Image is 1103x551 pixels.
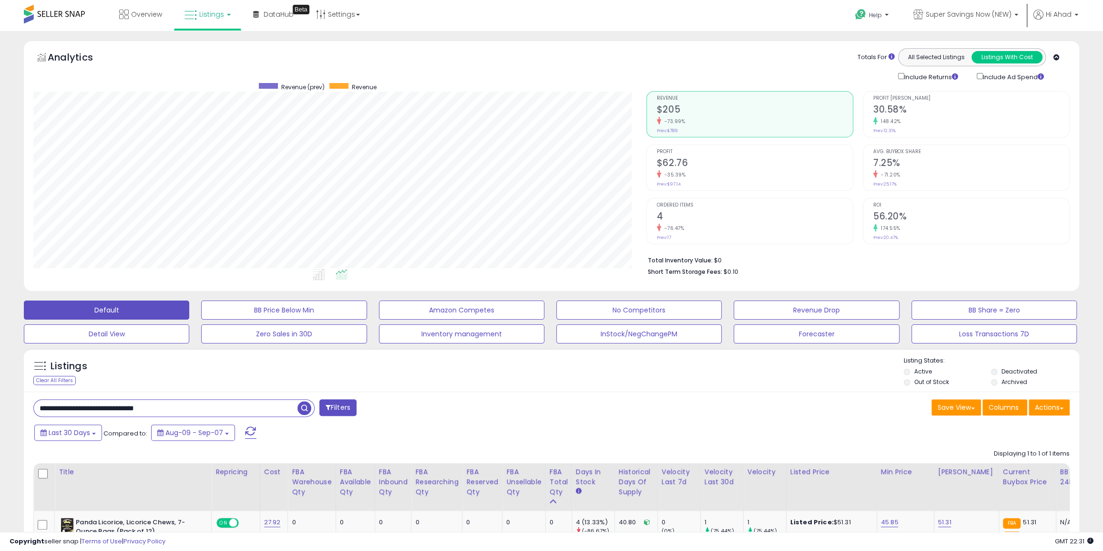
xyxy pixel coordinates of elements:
[657,128,678,134] small: Prev: $789
[340,467,371,497] div: FBA Available Qty
[790,518,869,527] div: $51.31
[994,449,1070,458] div: Displaying 1 to 1 of 1 items
[151,425,235,441] button: Aug-09 - Sep-07
[10,537,165,546] div: seller snap | |
[914,378,949,386] label: Out of Stock
[790,467,873,477] div: Listed Price
[292,467,331,497] div: FBA Warehouse Qty
[1003,467,1052,487] div: Current Buybox Price
[971,51,1042,63] button: Listings With Cost
[1060,518,1092,527] div: N/A
[24,301,189,320] button: Default
[59,467,207,477] div: Title
[873,104,1069,117] h2: 30.58%
[237,519,253,527] span: OFF
[1003,518,1021,529] small: FBA
[379,324,544,343] button: Inventory management
[657,211,853,224] h2: 4
[415,518,455,527] div: 0
[1029,399,1070,416] button: Actions
[340,518,368,527] div: 0
[34,425,102,441] button: Last 30 Days
[705,518,743,527] div: 1
[705,467,739,487] div: Velocity Last 30d
[657,96,853,101] span: Revenue
[869,11,882,19] span: Help
[1023,518,1036,527] span: 51.31
[33,376,76,385] div: Clear All Filters
[848,1,898,31] a: Help
[1033,10,1078,31] a: Hi Ahad
[881,467,930,477] div: Min Price
[648,254,1062,265] li: $0
[873,211,1069,224] h2: 56.20%
[379,518,404,527] div: 0
[938,518,951,527] a: 51.31
[747,518,786,527] div: 1
[1001,378,1027,386] label: Archived
[661,118,685,125] small: -73.99%
[661,171,686,178] small: -35.39%
[790,518,834,527] b: Listed Price:
[657,104,853,117] h2: $205
[873,157,1069,170] h2: 7.25%
[914,367,932,375] label: Active
[415,467,458,497] div: FBA Researching Qty
[901,51,972,63] button: All Selected Listings
[873,128,896,134] small: Prev: 12.31%
[131,10,162,19] span: Overview
[657,181,681,187] small: Prev: $97.14
[878,118,901,125] small: 148.42%
[556,324,722,343] button: InStock/NegChangePM
[576,467,611,487] div: Days In Stock
[1046,10,1072,19] span: Hi Ahad
[76,518,192,538] b: Panda Licorice, Licorice Chews, 7-Ounce Bags (Pack of 12)
[24,324,189,343] button: Detail View
[49,428,90,437] span: Last 30 Days
[51,360,87,373] h5: Listings
[199,10,224,19] span: Listings
[982,399,1027,416] button: Columns
[657,149,853,155] span: Profit
[657,235,671,240] small: Prev: 17
[747,467,782,477] div: Velocity
[891,71,970,82] div: Include Returns
[662,467,696,487] div: Velocity Last 7d
[352,83,377,91] span: Revenue
[264,10,294,19] span: DataHub
[550,467,568,497] div: FBA Total Qty
[648,268,722,276] b: Short Term Storage Fees:
[123,537,165,546] a: Privacy Policy
[657,157,853,170] h2: $62.76
[619,518,650,527] div: 40.80
[576,487,582,496] small: Days In Stock.
[281,83,325,91] span: Revenue (prev)
[201,324,367,343] button: Zero Sales in 30D
[662,518,700,527] div: 0
[619,467,654,497] div: Historical Days Of Supply
[1055,537,1093,546] span: 2025-10-8 22:31 GMT
[938,467,995,477] div: [PERSON_NAME]
[1060,467,1095,487] div: BB Share 24h.
[657,203,853,208] span: Ordered Items
[576,518,614,527] div: 4 (13.33%)
[881,518,899,527] a: 45.85
[379,301,544,320] button: Amazon Competes
[506,518,538,527] div: 0
[873,149,1069,155] span: Avg. Buybox Share
[264,518,281,527] a: 27.92
[724,267,738,276] span: $0.10
[217,519,229,527] span: ON
[292,518,328,527] div: 0
[855,9,867,21] i: Get Help
[904,356,1079,365] p: Listing States:
[734,301,899,320] button: Revenue Drop
[873,235,898,240] small: Prev: 20.47%
[82,537,122,546] a: Terms of Use
[293,5,309,14] div: Tooltip anchor
[201,301,367,320] button: BB Price Below Min
[48,51,112,66] h5: Analytics
[970,71,1059,82] div: Include Ad Spend
[550,518,564,527] div: 0
[931,399,981,416] button: Save View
